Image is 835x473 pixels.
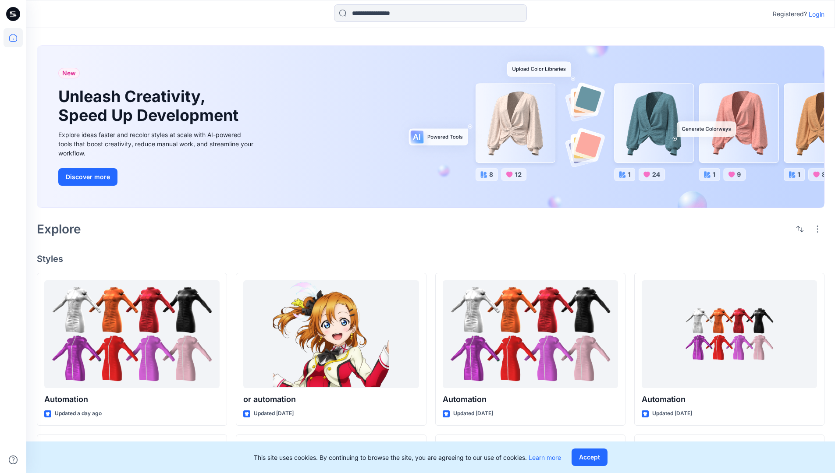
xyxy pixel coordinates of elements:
[44,280,220,388] a: Automation
[243,280,419,388] a: or automation
[642,280,817,388] a: Automation
[453,409,493,418] p: Updated [DATE]
[55,409,102,418] p: Updated a day ago
[62,68,76,78] span: New
[572,448,608,466] button: Accept
[254,453,561,462] p: This site uses cookies. By continuing to browse the site, you are agreeing to our use of cookies.
[58,168,256,186] a: Discover more
[652,409,692,418] p: Updated [DATE]
[443,393,618,406] p: Automation
[254,409,294,418] p: Updated [DATE]
[37,254,824,264] h4: Styles
[443,280,618,388] a: Automation
[44,393,220,406] p: Automation
[58,130,256,158] div: Explore ideas faster and recolor styles at scale with AI-powered tools that boost creativity, red...
[37,222,81,236] h2: Explore
[58,168,117,186] button: Discover more
[58,87,242,125] h1: Unleash Creativity, Speed Up Development
[529,454,561,461] a: Learn more
[243,393,419,406] p: or automation
[773,9,807,19] p: Registered?
[809,10,824,19] p: Login
[642,393,817,406] p: Automation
